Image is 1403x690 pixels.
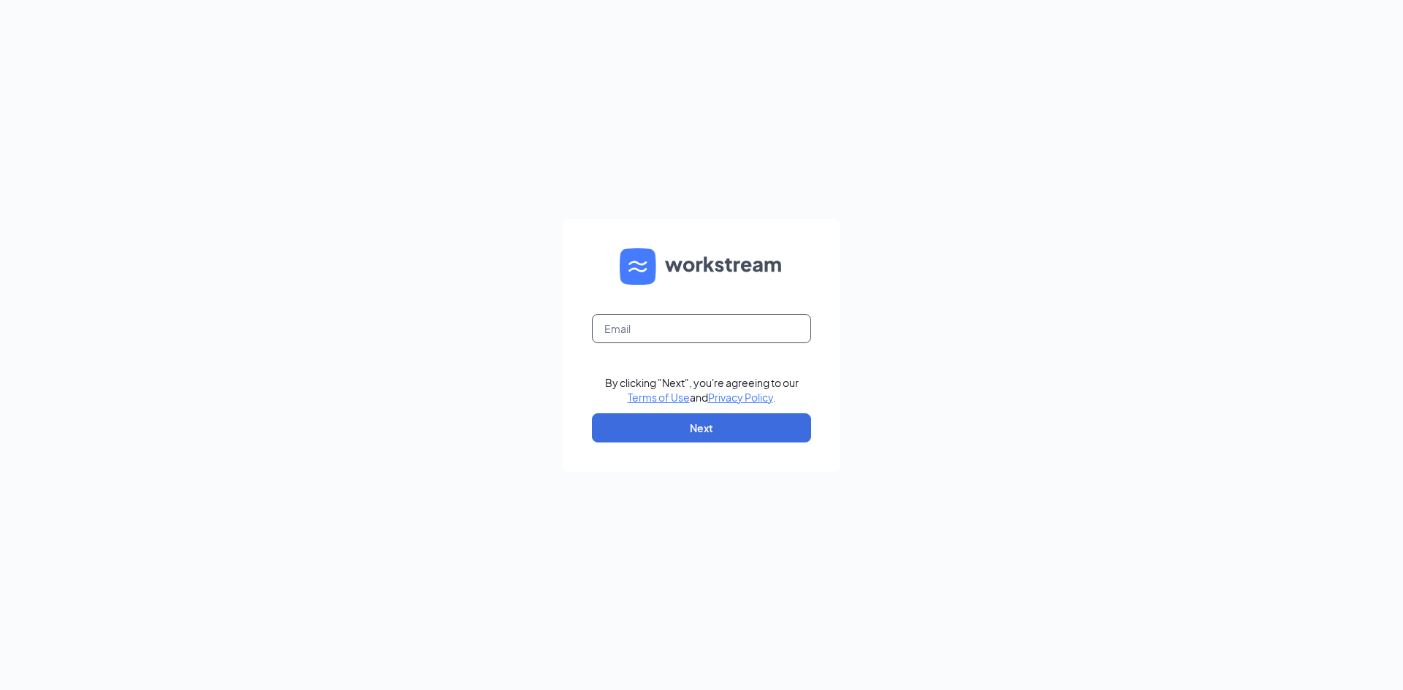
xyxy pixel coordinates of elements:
[592,314,811,343] input: Email
[592,413,811,442] button: Next
[605,375,799,405] div: By clicking "Next", you're agreeing to our and .
[708,391,773,404] a: Privacy Policy
[628,391,690,404] a: Terms of Use
[620,248,783,285] img: WS logo and Workstream text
